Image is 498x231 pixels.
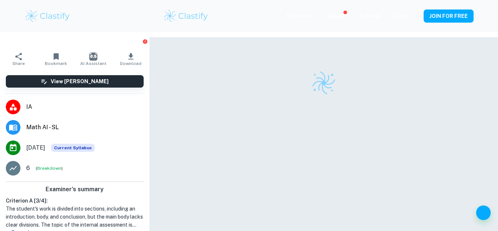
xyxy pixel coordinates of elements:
span: ( ) [36,165,63,172]
span: Download [120,61,141,66]
span: AI Assistant [80,61,106,66]
h6: Criterion A [ 3 / 4 ]: [6,197,144,205]
h6: View [PERSON_NAME] [51,77,109,85]
p: Exemplars [287,12,313,20]
span: Bookmark [45,61,67,66]
button: View [PERSON_NAME] [6,75,144,88]
span: Share [12,61,25,66]
button: Bookmark [37,49,74,69]
button: Download [112,49,149,69]
span: Current Syllabus [51,144,95,152]
img: Clastify logo [163,9,209,23]
p: 6 [26,164,30,173]
div: This exemplar is based on the current syllabus. Feel free to refer to it for inspiration/ideas wh... [51,144,95,152]
button: Report issue [143,39,148,44]
img: Clastify logo [24,9,71,23]
span: Math AI - SL [26,123,144,132]
span: [DATE] [26,143,45,152]
span: IA [26,103,144,111]
button: JOIN FOR FREE [424,9,474,23]
a: Schools [360,13,380,19]
p: Review [328,12,345,20]
h6: Examiner's summary [3,185,147,194]
img: Clastify logo [311,70,336,96]
button: AI Assistant [75,49,112,69]
img: AI Assistant [89,53,97,61]
button: Breakdown [37,165,61,172]
a: Login [395,13,409,19]
h1: The student's work is divided into sections, including an introduction, body, and conclusion, but... [6,205,144,229]
button: Help and Feedback [476,205,491,220]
